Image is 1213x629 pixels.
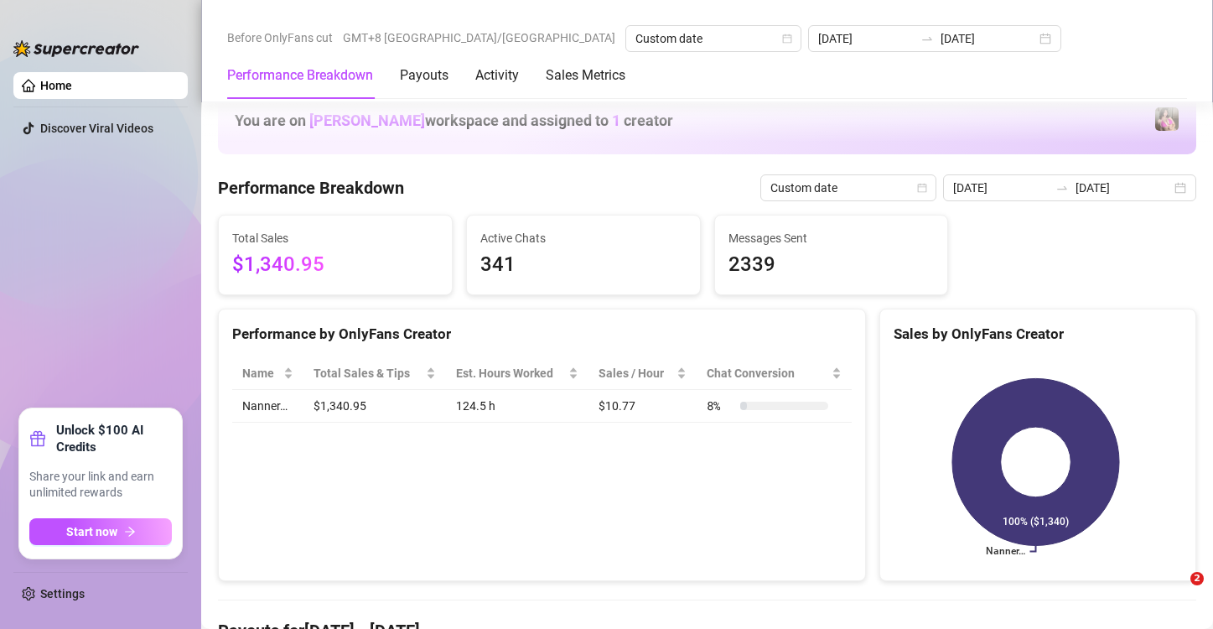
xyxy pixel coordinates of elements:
img: Nanner [1155,107,1179,131]
span: Name [242,364,280,382]
div: Performance by OnlyFans Creator [232,323,852,346]
div: Performance Breakdown [227,65,373,86]
span: to [920,32,934,45]
td: Nanner… [232,390,303,423]
span: swap-right [920,32,934,45]
span: Custom date [770,175,926,200]
span: Total Sales & Tips [314,364,422,382]
span: to [1055,181,1069,195]
th: Sales / Hour [588,357,697,390]
input: End date [1076,179,1171,197]
span: calendar [782,34,792,44]
span: 1 [612,112,620,129]
span: 2 [1190,572,1204,585]
input: Start date [953,179,1049,197]
span: GMT+8 [GEOGRAPHIC_DATA]/[GEOGRAPHIC_DATA] [343,25,615,50]
div: Est. Hours Worked [456,364,565,382]
div: Payouts [400,65,448,86]
th: Total Sales & Tips [303,357,445,390]
th: Name [232,357,303,390]
span: 341 [480,249,687,281]
a: Settings [40,587,85,600]
input: End date [941,29,1036,48]
a: Home [40,79,72,92]
span: Share your link and earn unlimited rewards [29,469,172,502]
span: [PERSON_NAME] [309,112,425,129]
span: Total Sales [232,229,438,247]
div: Sales by OnlyFans Creator [894,323,1182,346]
input: Start date [818,29,914,48]
text: Nanner… [985,546,1024,558]
span: arrow-right [124,526,136,538]
div: Activity [475,65,519,86]
span: Sales / Hour [599,364,673,382]
td: $1,340.95 [303,390,445,423]
span: swap-right [1055,181,1069,195]
span: calendar [917,183,927,193]
img: logo-BBDzfeDw.svg [13,40,139,57]
span: Start now [66,525,117,538]
span: 2339 [728,249,935,281]
a: Discover Viral Videos [40,122,153,135]
td: 124.5 h [446,390,588,423]
span: gift [29,430,46,447]
span: Chat Conversion [707,364,828,382]
span: $1,340.95 [232,249,438,281]
span: Before OnlyFans cut [227,25,333,50]
h1: You are on workspace and assigned to creator [235,112,673,130]
span: Active Chats [480,229,687,247]
th: Chat Conversion [697,357,852,390]
div: Sales Metrics [546,65,625,86]
strong: Unlock $100 AI Credits [56,422,172,455]
span: 8 % [707,397,734,415]
iframe: Intercom live chat [1156,572,1196,612]
span: Messages Sent [728,229,935,247]
button: Start nowarrow-right [29,518,172,545]
h4: Performance Breakdown [218,176,404,200]
span: Custom date [635,26,791,51]
td: $10.77 [588,390,697,423]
